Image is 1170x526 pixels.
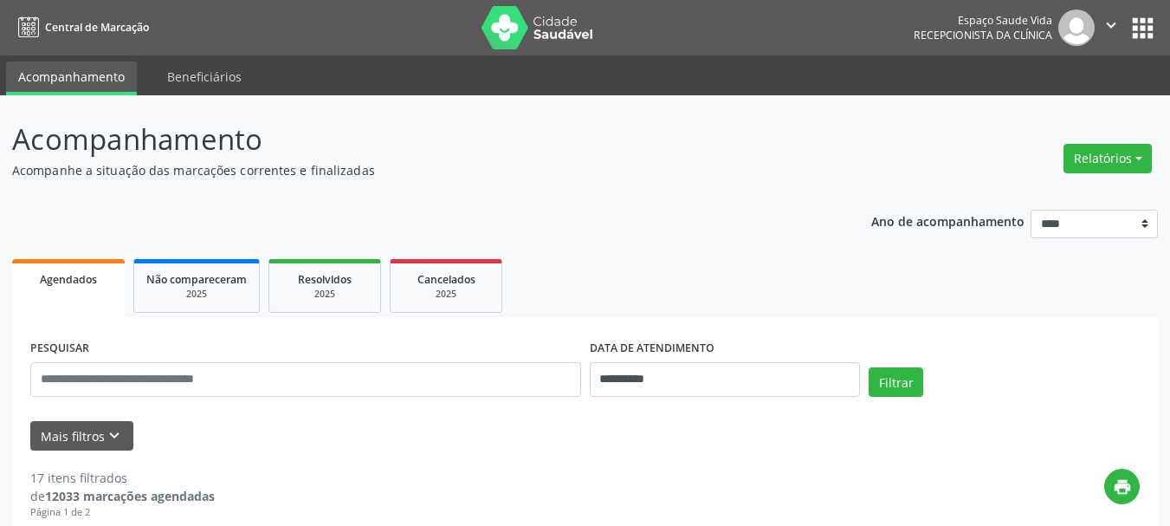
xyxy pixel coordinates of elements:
div: de [30,487,215,505]
img: img [1058,10,1095,46]
span: Central de Marcação [45,20,149,35]
label: DATA DE ATENDIMENTO [590,335,714,362]
p: Acompanhamento [12,118,814,161]
div: 2025 [281,288,368,301]
a: Beneficiários [155,62,254,92]
span: Não compareceram [146,272,247,287]
div: Página 1 de 2 [30,505,215,520]
i:  [1102,16,1121,35]
p: Ano de acompanhamento [871,210,1025,231]
button: Filtrar [869,367,923,397]
div: 2025 [146,288,247,301]
span: Resolvidos [298,272,352,287]
a: Central de Marcação [12,13,149,42]
button: Relatórios [1063,144,1152,173]
p: Acompanhe a situação das marcações correntes e finalizadas [12,161,814,179]
a: Acompanhamento [6,62,137,95]
button:  [1095,10,1128,46]
i: keyboard_arrow_down [105,426,124,445]
button: print [1104,469,1140,504]
i: print [1113,477,1132,497]
span: Agendados [40,272,97,287]
label: PESQUISAR [30,335,89,362]
button: apps [1128,13,1158,43]
span: Recepcionista da clínica [914,28,1052,42]
div: 17 itens filtrados [30,469,215,487]
span: Cancelados [417,272,475,287]
div: 2025 [403,288,489,301]
button: Mais filtroskeyboard_arrow_down [30,421,133,451]
div: Espaço Saude Vida [914,13,1052,28]
strong: 12033 marcações agendadas [45,488,215,504]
